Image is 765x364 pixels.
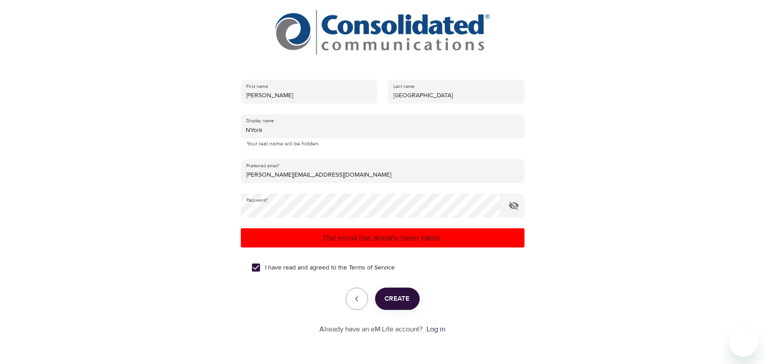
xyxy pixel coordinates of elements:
a: Terms of Service [349,263,395,273]
p: Already have an eM Life account? [320,324,423,335]
img: CCI%20logo_rgb_hr.jpg [275,10,489,55]
p: Your real name will be hidden. [247,140,518,149]
span: I have read and agreed to the [265,263,395,273]
button: Create [375,288,420,310]
p: The email has already been taken. [244,232,521,244]
span: Create [385,293,410,305]
a: Log in [427,325,446,334]
iframe: Button to launch messaging window [729,328,758,357]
